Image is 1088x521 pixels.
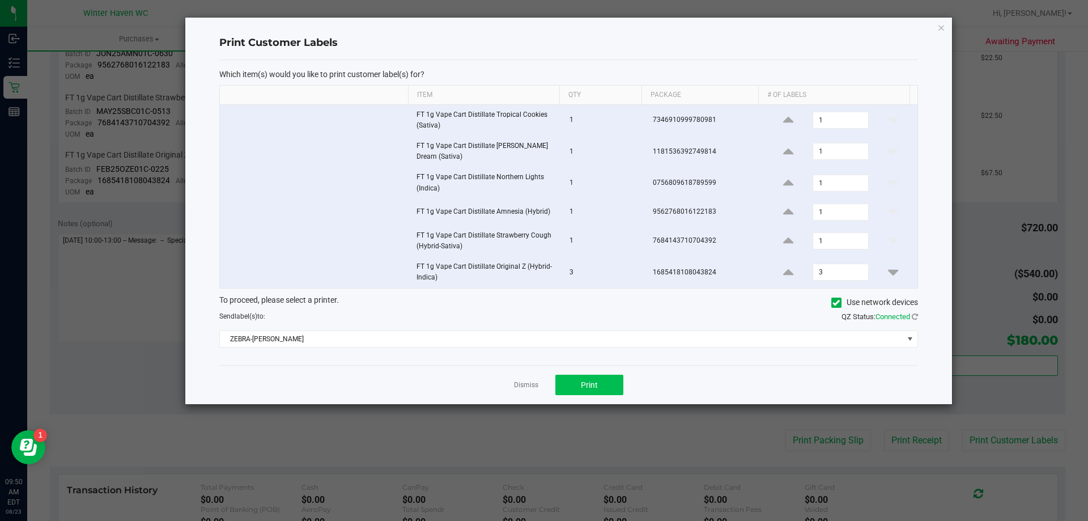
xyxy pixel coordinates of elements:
td: FT 1g Vape Cart Distillate Amnesia (Hybrid) [410,199,563,226]
td: 1 [563,199,646,226]
button: Print [555,375,623,395]
iframe: Resource center [11,430,45,464]
td: 7346910999780981 [646,105,764,136]
h4: Print Customer Labels [219,36,918,50]
a: Dismiss [514,380,538,390]
td: FT 1g Vape Cart Distillate Strawberry Cough (Hybrid-Sativa) [410,226,563,257]
td: 1 [563,136,646,167]
td: 1 [563,167,646,198]
span: QZ Status: [841,312,918,321]
th: Package [641,86,758,105]
span: Send to: [219,312,265,320]
div: To proceed, please select a printer. [211,294,926,311]
td: 1 [563,105,646,136]
th: # of labels [758,86,909,105]
th: Item [408,86,559,105]
p: Which item(s) would you like to print customer label(s) for? [219,69,918,79]
td: 3 [563,257,646,287]
td: FT 1g Vape Cart Distillate Tropical Cookies (Sativa) [410,105,563,136]
span: label(s) [235,312,257,320]
td: 1181536392749814 [646,136,764,167]
iframe: Resource center unread badge [33,429,47,442]
td: 0756809618789599 [646,167,764,198]
td: FT 1g Vape Cart Distillate Original Z (Hybrid-Indica) [410,257,563,287]
th: Qty [559,86,641,105]
label: Use network devices [831,296,918,308]
td: 1685418108043824 [646,257,764,287]
td: FT 1g Vape Cart Distillate Northern Lights (Indica) [410,167,563,198]
td: 9562768016122183 [646,199,764,226]
td: 7684143710704392 [646,226,764,257]
span: Connected [875,312,910,321]
td: FT 1g Vape Cart Distillate [PERSON_NAME] Dream (Sativa) [410,136,563,167]
span: ZEBRA-[PERSON_NAME] [220,331,903,347]
td: 1 [563,226,646,257]
span: Print [581,380,598,389]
